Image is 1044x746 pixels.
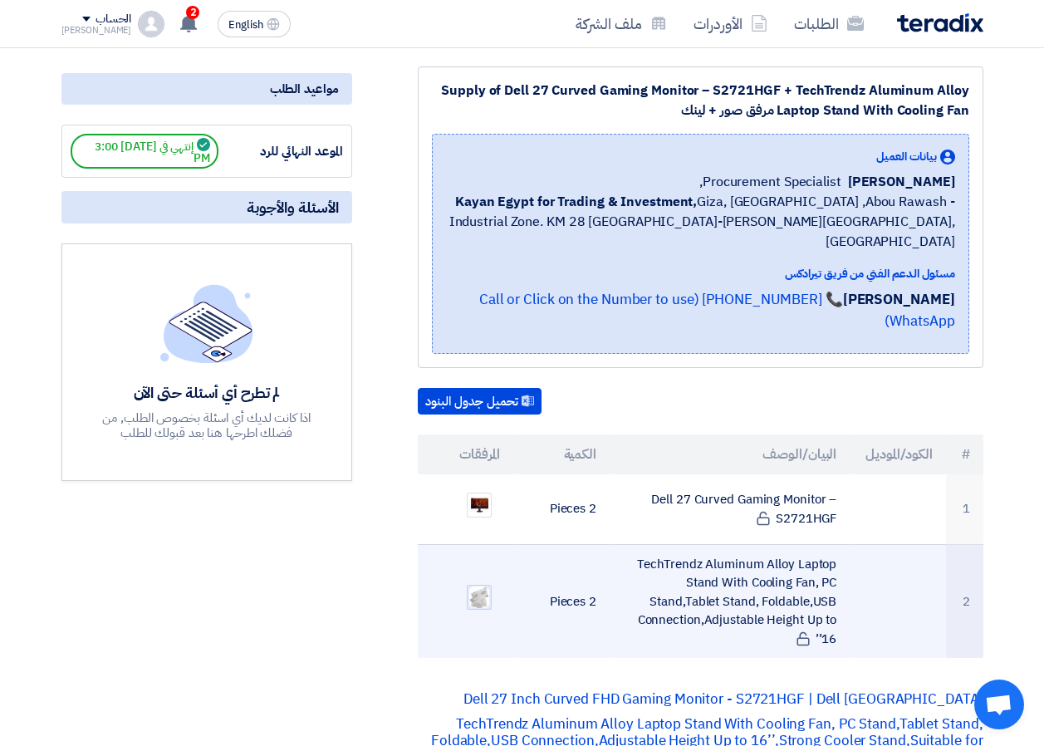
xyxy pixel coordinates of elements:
[71,134,218,169] span: إنتهي في [DATE] 3:00 PM
[218,11,291,37] button: English
[513,434,610,474] th: الكمية
[781,4,877,43] a: الطلبات
[468,495,491,513] img: Dell_1757684766049.png
[186,6,199,19] span: 2
[468,585,491,611] img: Holder_1757684737624.png
[432,81,969,120] div: Supply of Dell 27 Curved Gaming Monitor – S2721HGF + TechTrendz Aluminum Alloy Laptop Stand With ...
[61,26,132,35] div: [PERSON_NAME]
[228,19,263,31] span: English
[160,284,253,362] img: empty_state_list.svg
[974,680,1024,729] div: Open chat
[463,689,983,709] a: Dell 27 Inch Curved FHD Gaming Monitor - S2721HGF | Dell [GEOGRAPHIC_DATA]
[848,172,955,192] span: [PERSON_NAME]
[418,434,514,474] th: المرفقات
[446,265,955,282] div: مسئول الدعم الفني من فريق تيرادكس
[247,198,339,217] span: الأسئلة والأجوبة
[843,289,955,310] strong: [PERSON_NAME]
[513,474,610,545] td: 2 Pieces
[446,192,955,252] span: Giza, [GEOGRAPHIC_DATA] ,Abou Rawash - Industrial Zone. KM 28 [GEOGRAPHIC_DATA]-[PERSON_NAME][GEO...
[513,544,610,658] td: 2 Pieces
[850,434,946,474] th: الكود/الموديل
[610,474,850,545] td: Dell 27 Curved Gaming Monitor – S2721HGF
[86,410,328,440] div: اذا كانت لديك أي اسئلة بخصوص الطلب, من فضلك اطرحها هنا بعد قبولك للطلب
[455,192,697,212] b: Kayan Egypt for Trading & Investment,
[610,434,850,474] th: البيان/الوصف
[946,544,983,658] td: 2
[946,434,983,474] th: #
[96,12,131,27] div: الحساب
[418,388,542,415] button: تحميل جدول البنود
[86,383,328,402] div: لم تطرح أي أسئلة حتى الآن
[946,474,983,545] td: 1
[479,289,955,331] a: 📞 [PHONE_NUMBER] (Call or Click on the Number to use WhatsApp)
[876,148,937,165] span: بيانات العميل
[699,172,841,192] span: Procurement Specialist,
[61,73,352,105] div: مواعيد الطلب
[610,544,850,658] td: TechTrendz Aluminum Alloy Laptop Stand With Cooling Fan, PC Stand,Tablet Stand, Foldable,USB Conn...
[562,4,680,43] a: ملف الشركة
[680,4,781,43] a: الأوردرات
[897,13,983,32] img: Teradix logo
[138,11,164,37] img: profile_test.png
[218,142,343,161] div: الموعد النهائي للرد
